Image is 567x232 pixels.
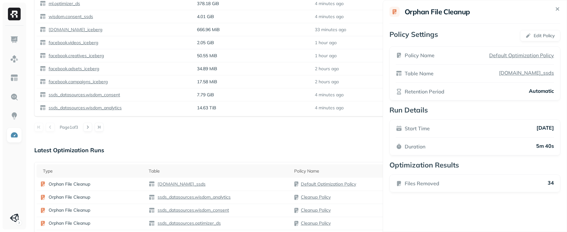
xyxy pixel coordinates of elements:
[405,125,430,132] p: Start Time
[536,143,554,150] p: 5m 40s
[405,7,470,16] h2: Orphan File Cleanup
[405,70,434,77] p: Table Name
[548,180,554,187] p: 34
[405,143,425,150] p: Duration
[489,51,554,59] a: Default Optimization Policy
[405,51,435,59] p: Policy Name
[520,30,560,41] button: Edit Policy
[389,106,560,114] p: Run Details
[405,88,444,95] p: Retention Period
[529,88,554,95] p: Automatic
[405,180,439,187] p: Files Removed
[498,70,554,76] p: [DOMAIN_NAME]_ssds
[537,125,554,132] p: [DATE]
[389,30,438,41] p: Policy Settings
[389,160,560,169] p: Optimization Results
[496,70,554,76] a: [DOMAIN_NAME]_ssds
